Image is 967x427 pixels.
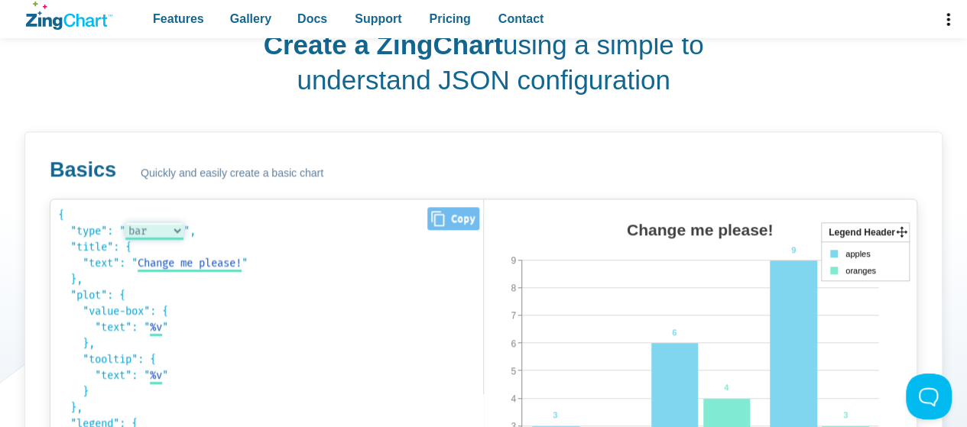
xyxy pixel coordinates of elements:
[150,321,162,334] span: %v
[297,8,327,29] span: Docs
[843,410,848,419] tspan: 3
[141,164,323,183] span: Quickly and easily create a basic chart
[260,27,707,97] h2: using a simple to understand JSON configuration
[150,369,162,382] span: %v
[50,157,116,183] h3: Basics
[264,30,503,60] strong: Create a ZingChart
[26,2,112,30] a: ZingChart Logo. Click to return to the homepage
[429,8,470,29] span: Pricing
[230,8,271,29] span: Gallery
[153,8,204,29] span: Features
[138,257,242,270] span: Change me please!
[498,8,544,29] span: Contact
[906,374,952,419] iframe: Toggle Customer Support
[355,8,401,29] span: Support
[829,227,895,238] tspan: Legend Header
